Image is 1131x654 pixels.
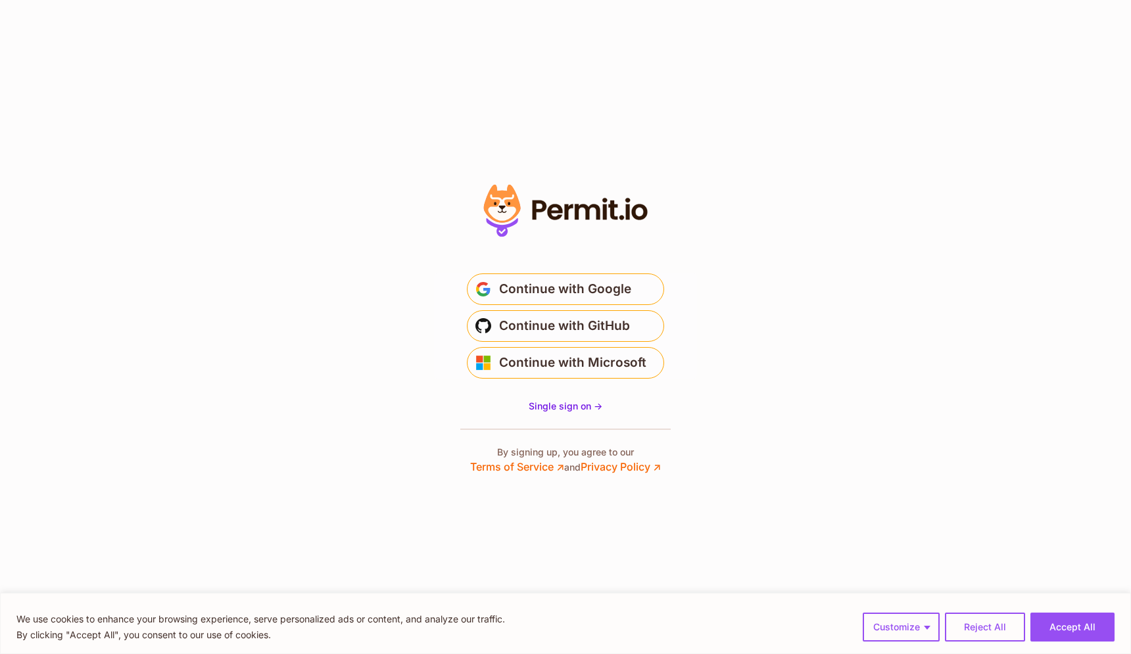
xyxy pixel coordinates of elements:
button: Continue with GitHub [467,310,664,342]
span: Continue with GitHub [499,315,630,337]
p: We use cookies to enhance your browsing experience, serve personalized ads or content, and analyz... [16,611,505,627]
span: Continue with Microsoft [499,352,646,373]
button: Reject All [945,613,1025,642]
p: By clicking "Accept All", you consent to our use of cookies. [16,627,505,643]
a: Privacy Policy ↗ [581,460,661,473]
button: Continue with Microsoft [467,347,664,379]
button: Customize [863,613,940,642]
span: Single sign on -> [529,400,602,411]
button: Continue with Google [467,273,664,305]
button: Accept All [1030,613,1115,642]
span: Continue with Google [499,279,631,300]
p: By signing up, you agree to our and [470,446,661,475]
a: Terms of Service ↗ [470,460,564,473]
a: Single sign on -> [529,400,602,413]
